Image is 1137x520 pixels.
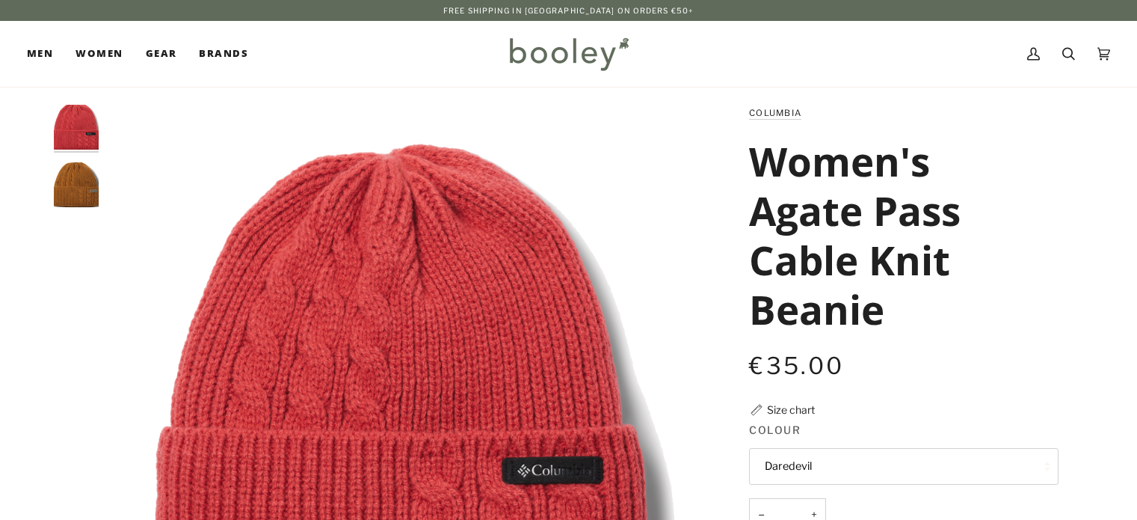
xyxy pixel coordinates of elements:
[27,21,64,87] a: Men
[27,46,53,61] span: Men
[503,32,634,76] img: Booley
[749,136,1047,334] h1: Women's Agate Pass Cable Knit Beanie
[54,162,99,207] img: Columbia Women's Agate Pass Cable Knit Beanie Camel Brown - Booley Galway
[749,352,844,380] span: €35.00
[64,21,134,87] a: Women
[749,108,801,118] a: Columbia
[749,422,801,438] span: Colour
[76,46,123,61] span: Women
[199,46,248,61] span: Brands
[146,46,177,61] span: Gear
[443,4,694,16] p: Free Shipping in [GEOGRAPHIC_DATA] on Orders €50+
[767,402,815,417] div: Size chart
[188,21,259,87] a: Brands
[749,448,1059,485] button: Daredevil
[54,105,99,150] img: Columbia Women's Agate Pass Cable Knit Beanie Daredevil - Booley Galway
[135,21,188,87] a: Gear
